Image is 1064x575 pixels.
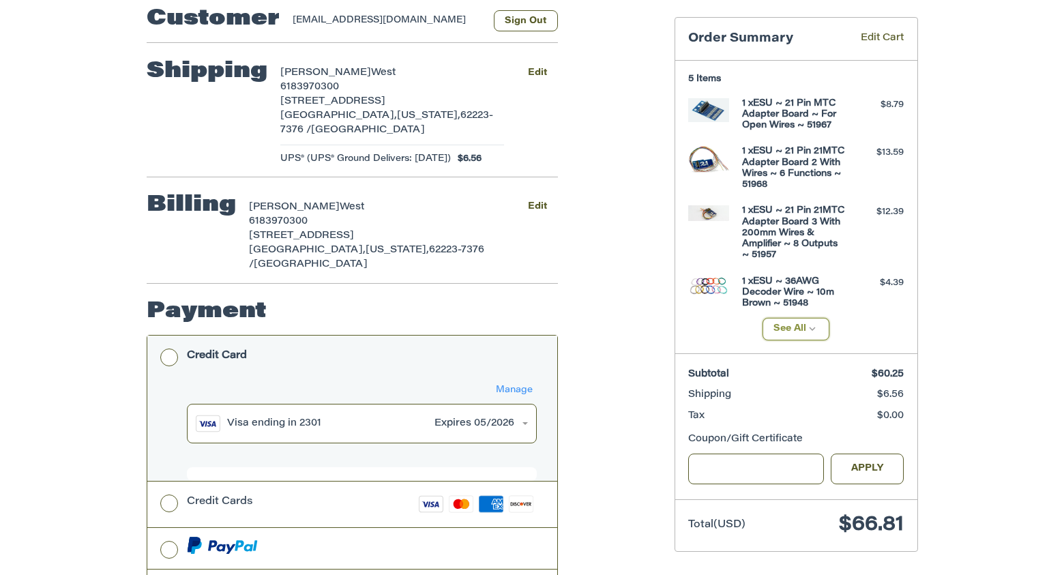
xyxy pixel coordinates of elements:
[688,31,841,47] h3: Order Summary
[839,515,904,535] span: $66.81
[147,5,280,33] h2: Customer
[850,98,904,112] div: $8.79
[397,111,460,121] span: [US_STATE],
[147,298,267,325] h2: Payment
[850,146,904,160] div: $13.59
[688,74,904,85] h3: 5 Items
[688,370,729,379] span: Subtotal
[688,454,824,484] input: Gift Certificate or Coupon Code
[371,68,396,78] span: West
[688,432,904,447] div: Coupon/Gift Certificate
[850,276,904,290] div: $4.39
[434,417,514,431] div: Expires 05/2026
[280,152,451,166] span: UPS® (UPS® Ground Delivers: [DATE])
[280,83,339,92] span: 6183970300
[872,370,904,379] span: $60.25
[841,31,904,47] a: Edit Cart
[187,490,253,513] div: Credit Cards
[518,197,558,217] button: Edit
[877,411,904,421] span: $0.00
[518,63,558,83] button: Edit
[340,203,364,212] span: West
[492,383,537,398] button: Manage
[227,417,428,431] div: Visa ending in 2301
[877,390,904,400] span: $6.56
[366,246,429,255] span: [US_STATE],
[187,404,537,443] button: Visa ending in 2301Expires 05/2026
[187,537,258,554] img: PayPal icon
[249,203,340,212] span: [PERSON_NAME]
[249,217,308,226] span: 6183970300
[688,411,705,421] span: Tax
[280,68,371,78] span: [PERSON_NAME]
[688,390,731,400] span: Shipping
[494,10,558,31] button: Sign Out
[249,231,354,241] span: [STREET_ADDRESS]
[293,14,480,31] div: [EMAIL_ADDRESS][DOMAIN_NAME]
[249,246,366,255] span: [GEOGRAPHIC_DATA],
[763,318,830,340] button: See All
[147,192,236,219] h2: Billing
[249,246,484,269] span: 62223-7376 /
[280,111,397,121] span: [GEOGRAPHIC_DATA],
[688,520,745,530] span: Total (USD)
[742,205,846,261] h4: 1 x ESU ~ 21 Pin 21MTC Adapter Board 3 With 200mm Wires & Amplifier ~ 8 Outputs ~ 51957
[850,205,904,219] div: $12.39
[742,276,846,310] h4: 1 x ESU ~ 36AWG Decoder Wire ~ 10m Brown ~ 51948
[280,97,385,106] span: [STREET_ADDRESS]
[742,98,846,132] h4: 1 x ESU ~ 21 Pin MTC Adapter Board ~ For Open Wires ~ 51967
[742,146,846,190] h4: 1 x ESU ~ 21 Pin 21MTC Adapter Board 2 With Wires ~ 6 Functions ~ 51968
[187,344,247,367] div: Credit Card
[831,454,904,484] button: Apply
[254,260,368,269] span: [GEOGRAPHIC_DATA]
[311,126,425,135] span: [GEOGRAPHIC_DATA]
[451,152,482,166] span: $6.56
[147,58,267,85] h2: Shipping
